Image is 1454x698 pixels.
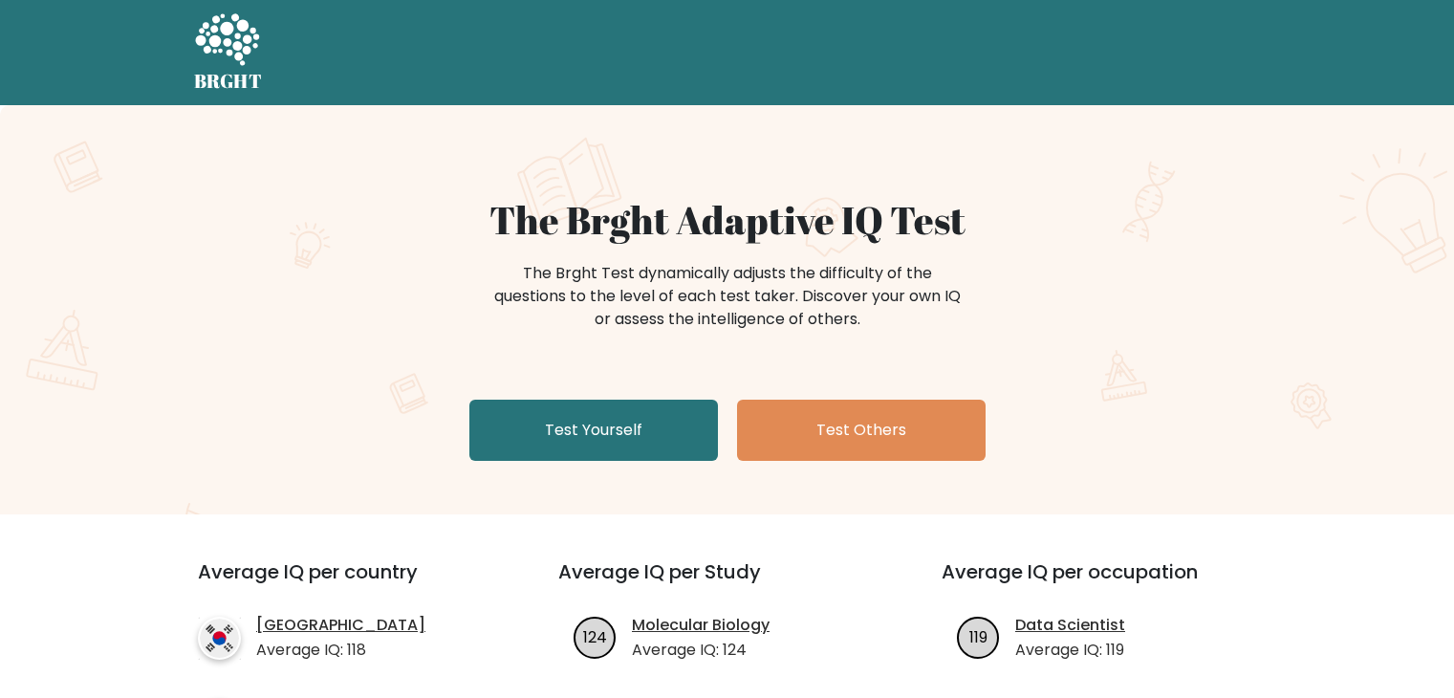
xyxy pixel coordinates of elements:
text: 124 [583,625,607,647]
h3: Average IQ per occupation [942,560,1279,606]
img: country [198,617,241,660]
h3: Average IQ per Study [558,560,896,606]
text: 119 [969,625,987,647]
a: Test Others [737,400,986,461]
div: The Brght Test dynamically adjusts the difficulty of the questions to the level of each test take... [488,262,966,331]
a: Molecular Biology [632,614,770,637]
p: Average IQ: 124 [632,639,770,662]
h3: Average IQ per country [198,560,489,606]
a: [GEOGRAPHIC_DATA] [256,614,425,637]
h1: The Brght Adaptive IQ Test [261,197,1194,243]
h5: BRGHT [194,70,263,93]
p: Average IQ: 118 [256,639,425,662]
a: Test Yourself [469,400,718,461]
a: BRGHT [194,8,263,98]
p: Average IQ: 119 [1015,639,1125,662]
a: Data Scientist [1015,614,1125,637]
